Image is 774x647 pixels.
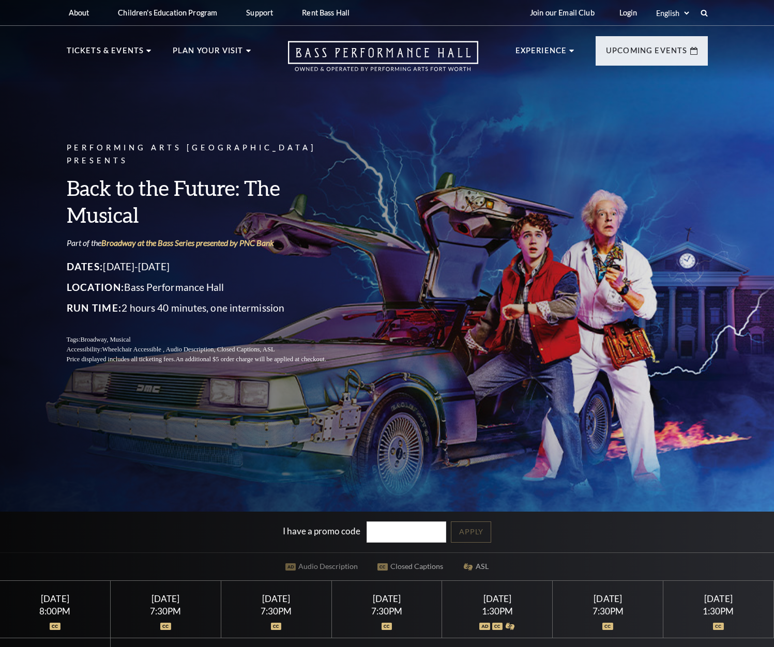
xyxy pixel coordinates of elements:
p: [DATE]-[DATE] [67,258,351,275]
p: Price displayed includes all ticketing fees. [67,354,351,364]
p: Children's Education Program [118,8,217,17]
div: 7:30PM [233,607,318,615]
span: Broadway, Musical [80,336,130,343]
p: Experience [515,44,567,63]
label: I have a promo code [283,526,360,536]
p: Rent Bass Hall [302,8,350,17]
div: [DATE] [676,593,761,604]
p: About [69,8,89,17]
div: [DATE] [344,593,429,604]
img: icon_oc.svg [713,623,724,630]
p: Accessibility: [67,345,351,355]
span: Location: [67,281,125,293]
p: Performing Arts [GEOGRAPHIC_DATA] Presents [67,142,351,167]
p: Tags: [67,335,351,345]
div: 1:30PM [454,607,540,615]
a: Broadway at the Bass Series presented by PNC Bank [101,238,274,248]
img: icon_oc.svg [50,623,60,630]
h3: Back to the Future: The Musical [67,175,351,227]
p: Tickets & Events [67,44,144,63]
span: Wheelchair Accessible , Audio Description, Closed Captions, ASL [102,346,275,353]
span: An additional $5 order charge will be applied at checkout. [175,355,326,362]
img: icon_oc.svg [382,623,392,630]
img: icon_ad.svg [479,623,490,630]
select: Select: [654,8,691,18]
p: Part of the [67,237,351,249]
img: icon_oc.svg [492,623,503,630]
div: 8:00PM [12,607,98,615]
div: [DATE] [233,593,318,604]
p: Support [246,8,273,17]
img: icon_asla.svg [505,623,515,630]
span: Run Time: [67,302,122,314]
div: [DATE] [12,593,98,604]
p: Plan Your Visit [173,44,244,63]
div: 7:30PM [123,607,208,615]
img: icon_oc.svg [602,623,613,630]
div: 1:30PM [676,607,761,615]
div: 7:30PM [344,607,429,615]
span: Dates: [67,260,103,272]
p: Upcoming Events [606,44,688,63]
img: icon_oc.svg [160,623,171,630]
div: [DATE] [454,593,540,604]
p: 2 hours 40 minutes, one intermission [67,300,351,316]
p: Bass Performance Hall [67,279,351,296]
div: [DATE] [123,593,208,604]
div: [DATE] [565,593,650,604]
img: icon_oc.svg [271,623,282,630]
div: 7:30PM [565,607,650,615]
